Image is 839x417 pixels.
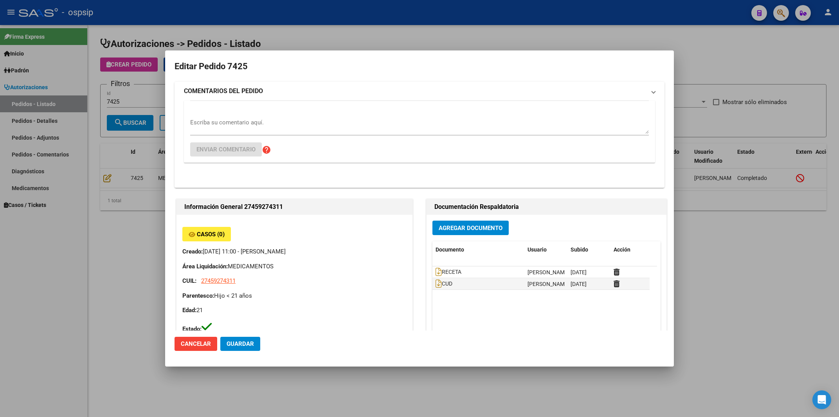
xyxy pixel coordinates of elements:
span: Agregar Documento [439,225,502,232]
span: [DATE] [571,269,587,275]
span: Acción [614,246,630,253]
span: RECETA [436,269,461,275]
datatable-header-cell: Subido [567,241,610,258]
h2: Información General 27459274311 [184,202,405,212]
button: Casos (0) [182,227,231,241]
mat-icon: help [262,145,271,155]
span: CUD [436,281,452,287]
strong: Edad: [182,307,196,314]
datatable-header-cell: Acción [610,241,650,258]
mat-expansion-panel-header: COMENTARIOS DEL PEDIDO [175,82,664,101]
span: Cancelar [181,340,211,347]
span: [DATE] [571,281,587,287]
span: [PERSON_NAME] [528,269,569,275]
p: Hijo < 21 años [182,291,407,300]
strong: Parentesco: [182,292,214,299]
p: MEDICAMENTOS [182,262,407,271]
p: [DATE] 11:00 - [PERSON_NAME] [182,247,407,256]
span: Enviar comentario [196,146,256,153]
h2: Documentación Respaldatoria [434,202,659,212]
datatable-header-cell: Usuario [524,241,567,258]
button: Agregar Documento [432,221,509,235]
datatable-header-cell: Documento [432,241,524,258]
span: 27459274311 [201,277,236,284]
button: Cancelar [175,337,217,351]
strong: COMENTARIOS DEL PEDIDO [184,86,263,96]
span: Documento [436,246,464,253]
span: Casos (0) [197,231,225,238]
button: Enviar comentario [190,142,262,156]
div: COMENTARIOS DEL PEDIDO [175,101,664,188]
span: Usuario [528,246,547,253]
span: [PERSON_NAME] [528,281,569,287]
span: Guardar [227,340,254,347]
button: Guardar [220,337,260,351]
h2: Editar Pedido 7425 [175,59,664,74]
strong: Área Liquidación: [182,263,228,270]
strong: CUIL: [182,277,196,284]
div: Open Intercom Messenger [812,390,831,409]
p: 21 [182,306,407,315]
strong: Estado: [182,325,202,333]
strong: Creado: [182,248,203,255]
span: Subido [571,246,588,253]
